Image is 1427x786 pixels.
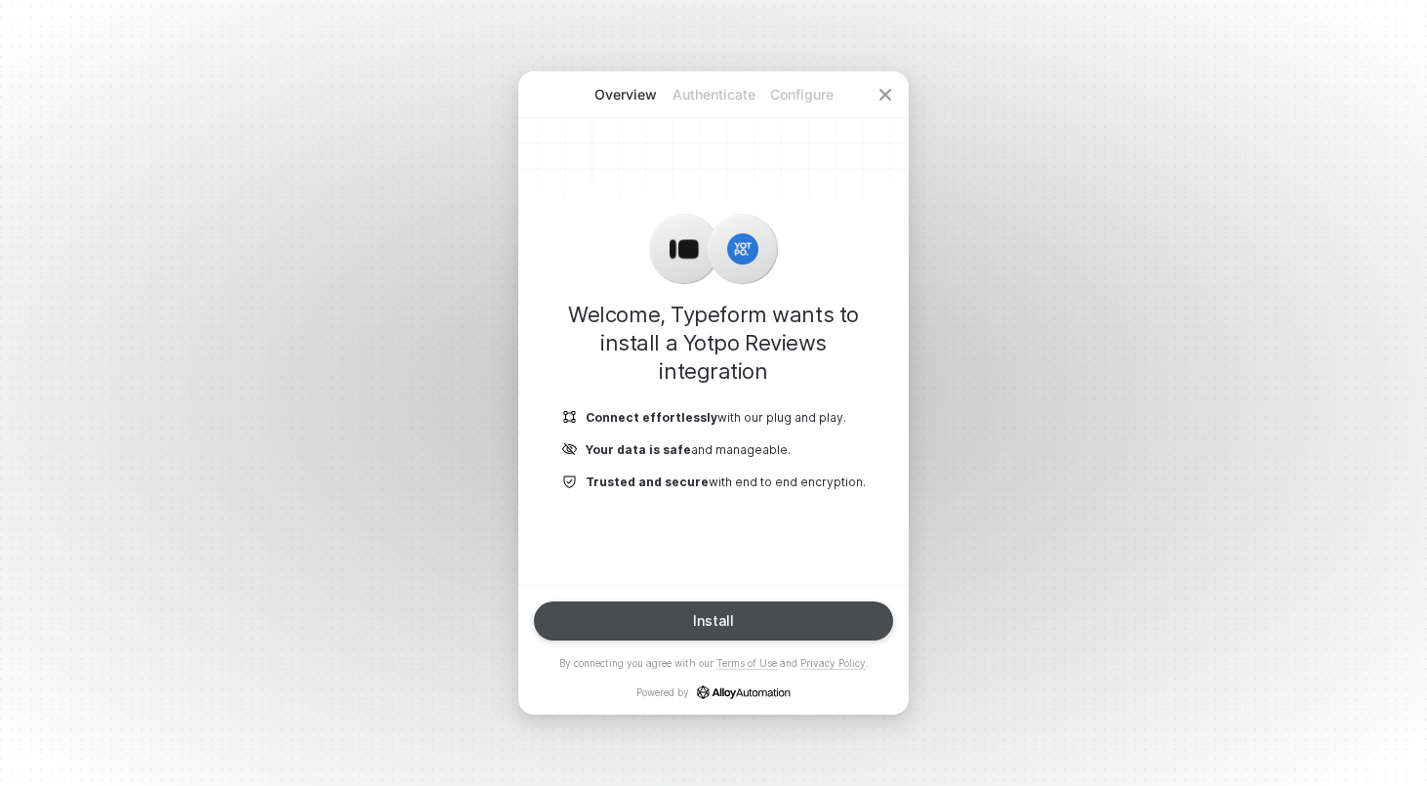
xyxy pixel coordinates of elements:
[670,85,757,104] p: Authenticate
[636,685,791,699] p: Powered by
[586,441,791,458] p: and manageable.
[727,233,758,265] img: icon
[586,410,717,425] b: Connect effortlessly
[562,409,578,426] img: icon
[757,85,845,104] p: Configure
[534,601,893,641] button: Install
[582,85,670,104] p: Overview
[697,685,791,699] a: icon-success
[562,474,578,490] img: icon
[800,657,866,670] a: Privacy Policy
[669,233,700,265] img: icon
[586,409,846,426] p: with our plug and play.
[550,301,877,386] h1: Welcome, Typeform wants to install a Yotpo Reviews integration
[559,656,869,670] p: By connecting you agree with our and .
[693,613,734,629] div: Install
[586,475,709,489] b: Trusted and secure
[586,474,866,490] p: with end to end encryption.
[716,657,777,670] a: Terms of Use
[562,441,578,458] img: icon
[877,87,893,103] span: icon-close
[586,442,691,457] b: Your data is safe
